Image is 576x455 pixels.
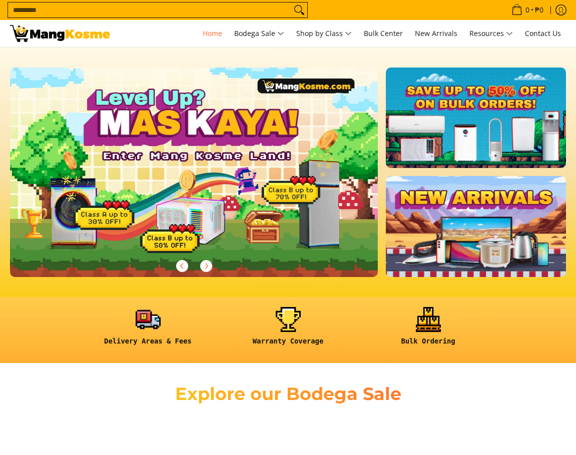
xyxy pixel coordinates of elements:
[410,20,462,47] a: New Arrivals
[203,28,222,38] span: Home
[234,27,284,40] span: Bodega Sale
[525,28,561,38] span: Contact Us
[10,25,110,42] img: Mang Kosme: Your Home Appliances Warehouse Sale Partner!
[524,6,531,13] span: 0
[152,383,425,405] h2: Explore our Bodega Sale
[364,28,403,38] span: Bulk Center
[83,307,213,353] a: <h6><strong>Delivery Areas & Fees</strong></h6>
[469,27,513,40] span: Resources
[195,255,217,277] button: Next
[363,307,493,353] a: <h6><strong>Bulk Ordering</strong></h6>
[296,27,352,40] span: Shop by Class
[415,28,457,38] span: New Arrivals
[198,20,227,47] a: Home
[10,67,378,277] img: Gaming desktop banner
[120,20,566,47] nav: Main Menu
[464,20,518,47] a: Resources
[229,20,289,47] a: Bodega Sale
[291,2,307,17] button: Search
[171,255,193,277] button: Previous
[520,20,566,47] a: Contact Us
[359,20,408,47] a: Bulk Center
[508,4,546,15] span: •
[291,20,357,47] a: Shop by Class
[533,6,545,13] span: ₱0
[223,307,353,353] a: <h6><strong>Warranty Coverage</strong></h6>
